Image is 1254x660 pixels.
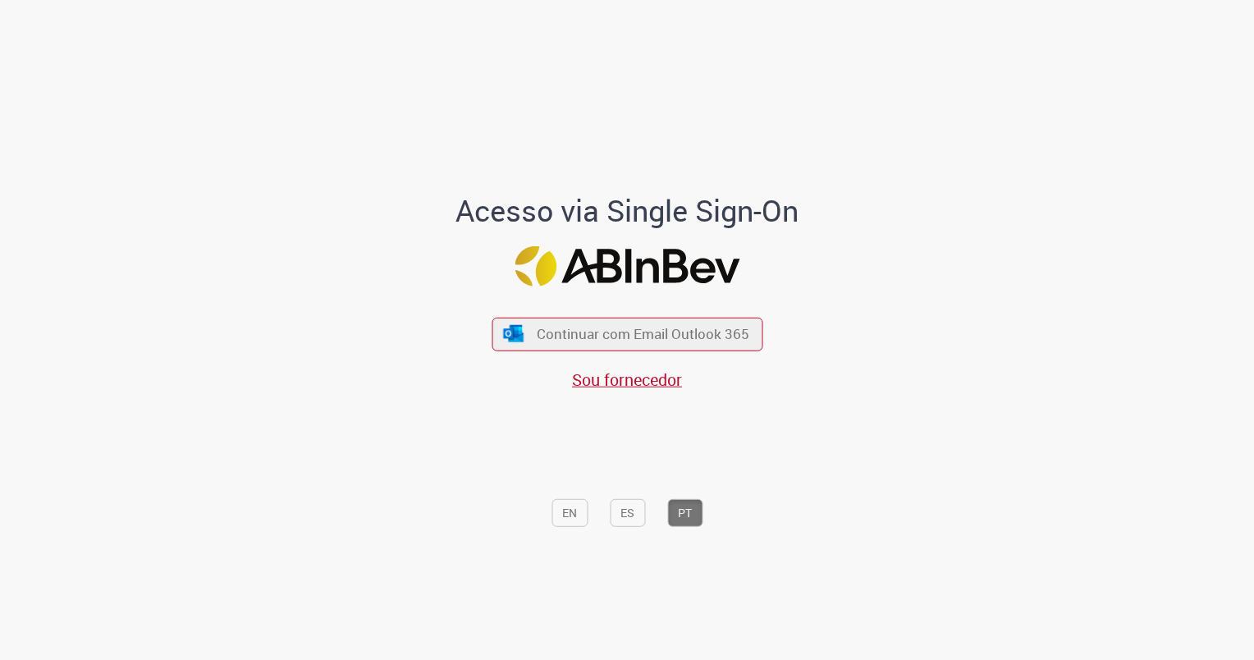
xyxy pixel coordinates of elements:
a: Sou fornecedor [572,369,682,391]
button: PT [667,499,703,527]
button: EN [551,499,588,527]
img: ícone Azure/Microsoft 360 [502,325,525,342]
img: Logo ABInBev [515,246,739,286]
button: ícone Azure/Microsoft 360 Continuar com Email Outlook 365 [492,317,762,351]
span: Continuar com Email Outlook 365 [537,324,749,343]
h1: Acesso via Single Sign-On [400,195,855,227]
button: ES [610,499,645,527]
